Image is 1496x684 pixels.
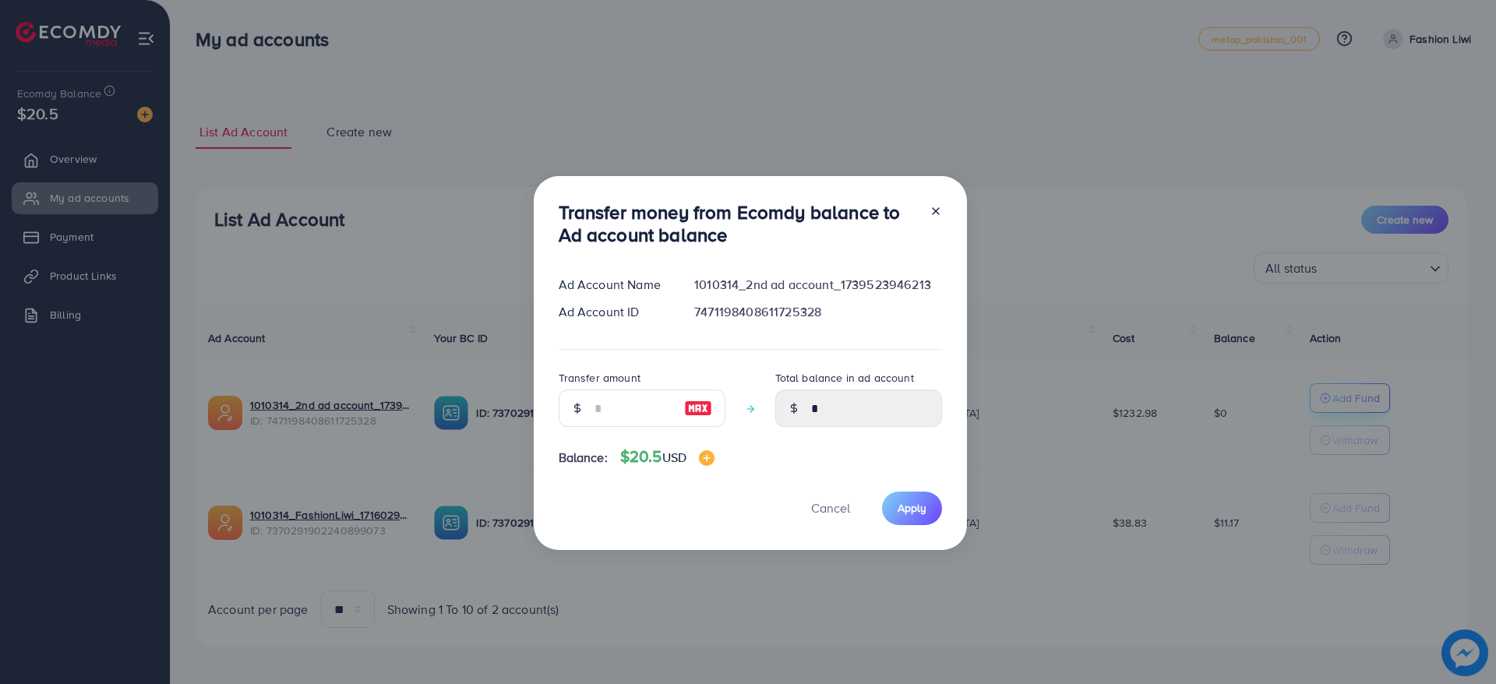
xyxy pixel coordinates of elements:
button: Apply [882,492,942,525]
label: Transfer amount [559,370,640,386]
span: USD [662,449,686,466]
div: Ad Account Name [546,276,683,294]
img: image [684,399,712,418]
button: Cancel [792,492,870,525]
span: Cancel [811,499,850,517]
span: Balance: [559,449,608,467]
span: Apply [898,500,926,516]
div: Ad Account ID [546,303,683,321]
h4: $20.5 [620,447,714,467]
div: 1010314_2nd ad account_1739523946213 [682,276,954,294]
div: 7471198408611725328 [682,303,954,321]
h3: Transfer money from Ecomdy balance to Ad account balance [559,201,917,246]
img: image [699,450,714,466]
label: Total balance in ad account [775,370,914,386]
